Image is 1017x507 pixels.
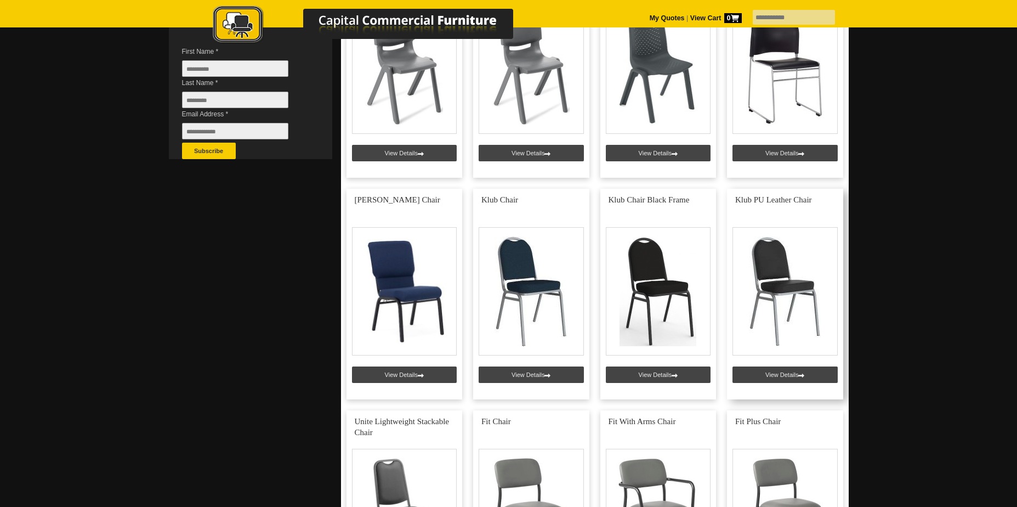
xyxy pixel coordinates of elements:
[183,5,566,49] a: Capital Commercial Furniture Logo
[650,14,685,22] a: My Quotes
[182,92,288,108] input: Last Name *
[182,77,305,88] span: Last Name *
[724,13,742,23] span: 0
[688,14,741,22] a: View Cart0
[690,14,742,22] strong: View Cart
[182,60,288,77] input: First Name *
[182,109,305,120] span: Email Address *
[182,123,288,139] input: Email Address *
[182,143,236,159] button: Subscribe
[182,46,305,57] span: First Name *
[183,5,566,46] img: Capital Commercial Furniture Logo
